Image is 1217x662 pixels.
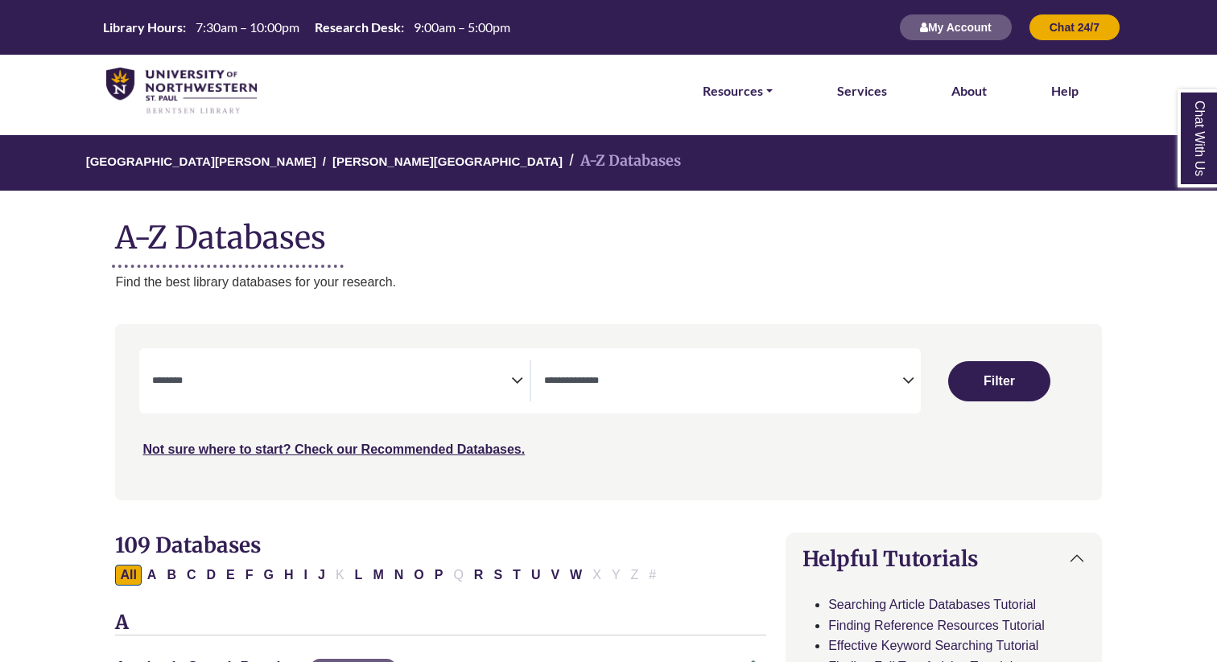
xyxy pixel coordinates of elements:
img: library_home [106,68,257,115]
span: 9:00am – 5:00pm [414,19,510,35]
button: Filter Results U [526,565,546,586]
button: Filter Results E [221,565,240,586]
th: Library Hours: [97,19,187,35]
button: Filter Results G [259,565,278,586]
a: Effective Keyword Searching Tutorial [828,639,1038,652]
button: Filter Results R [469,565,489,586]
a: Hours Today [97,19,517,37]
button: Filter Results A [142,565,162,586]
button: Filter Results M [368,565,388,586]
a: Services [837,80,887,101]
th: Research Desk: [308,19,405,35]
p: Find the best library databases for your research. [115,272,1101,293]
span: 7:30am – 10:00pm [196,19,299,35]
h1: A-Z Databases [115,207,1101,256]
a: My Account [899,20,1013,34]
button: Submit for Search Results [948,361,1051,401]
button: My Account [899,14,1013,41]
nav: breadcrumb [115,135,1101,191]
a: [PERSON_NAME][GEOGRAPHIC_DATA] [332,152,563,168]
button: Filter Results N [390,565,409,586]
button: Filter Results B [162,565,181,586]
textarea: Search [152,376,511,389]
button: Helpful Tutorials [786,533,1100,584]
div: Alpha-list to filter by first letter of database name [115,567,662,581]
a: Help [1051,80,1079,101]
button: Filter Results F [241,565,258,586]
button: Filter Results T [508,565,526,586]
button: Filter Results P [430,565,448,586]
a: Not sure where to start? Check our Recommended Databases. [142,442,525,456]
button: Filter Results C [182,565,201,586]
button: Filter Results J [313,565,330,586]
a: [GEOGRAPHIC_DATA][PERSON_NAME] [86,152,316,168]
button: Chat 24/7 [1029,14,1120,41]
li: A-Z Databases [563,150,681,173]
button: Filter Results D [202,565,221,586]
span: 109 Databases [115,532,261,558]
h3: A [115,611,766,635]
a: About [951,80,987,101]
button: Filter Results V [546,565,564,586]
button: Filter Results O [409,565,428,586]
textarea: Search [544,376,903,389]
table: Hours Today [97,19,517,34]
button: Filter Results H [279,565,299,586]
a: Resources [703,80,773,101]
button: Filter Results L [350,565,368,586]
a: Back to Top [1161,293,1213,315]
a: Searching Article Databases Tutorial [828,598,1036,611]
a: Finding Reference Resources Tutorial [828,619,1045,632]
button: All [115,565,141,586]
button: Filter Results I [299,565,312,586]
button: Filter Results S [489,565,507,586]
a: Chat 24/7 [1029,20,1120,34]
button: Filter Results W [565,565,587,586]
nav: Search filters [115,324,1101,500]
